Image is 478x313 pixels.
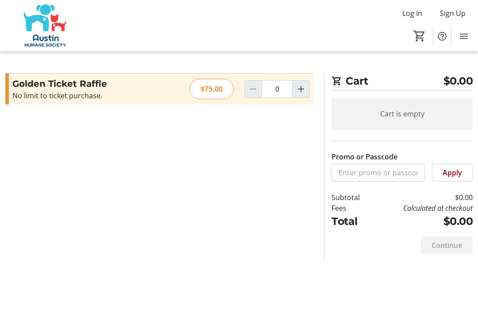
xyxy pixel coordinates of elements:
label: Promo or Passcode [332,151,397,162]
button: Sign Up [433,6,473,20]
td: $0.00 [372,213,473,229]
span: Apply [443,167,462,178]
td: Fees [332,203,372,213]
div: No limit to ticket purchase. [12,90,179,101]
span: $0.00 [443,73,473,89]
span: Sign Up [440,8,466,19]
div: Cart is empty [332,98,473,130]
button: Apply [432,164,473,182]
div: $75.00 [189,79,234,99]
input: Golden Ticket Raffle Quantity [262,80,293,98]
button: Log In [395,6,429,20]
button: Cart [412,28,428,44]
button: Help [433,27,451,45]
h2: Cart [332,73,473,91]
img: Austin Humane Society's Logo [5,4,84,48]
input: Enter promo or passcode [332,164,425,182]
td: $0.00 [372,192,473,203]
span: Log In [402,8,422,19]
td: Calculated at checkout [372,203,473,213]
td: Total [332,213,372,229]
td: Subtotal [332,192,372,203]
button: Increment by one [293,81,309,97]
button: Menu [455,27,473,45]
h3: Golden Ticket Raffle [12,77,179,90]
